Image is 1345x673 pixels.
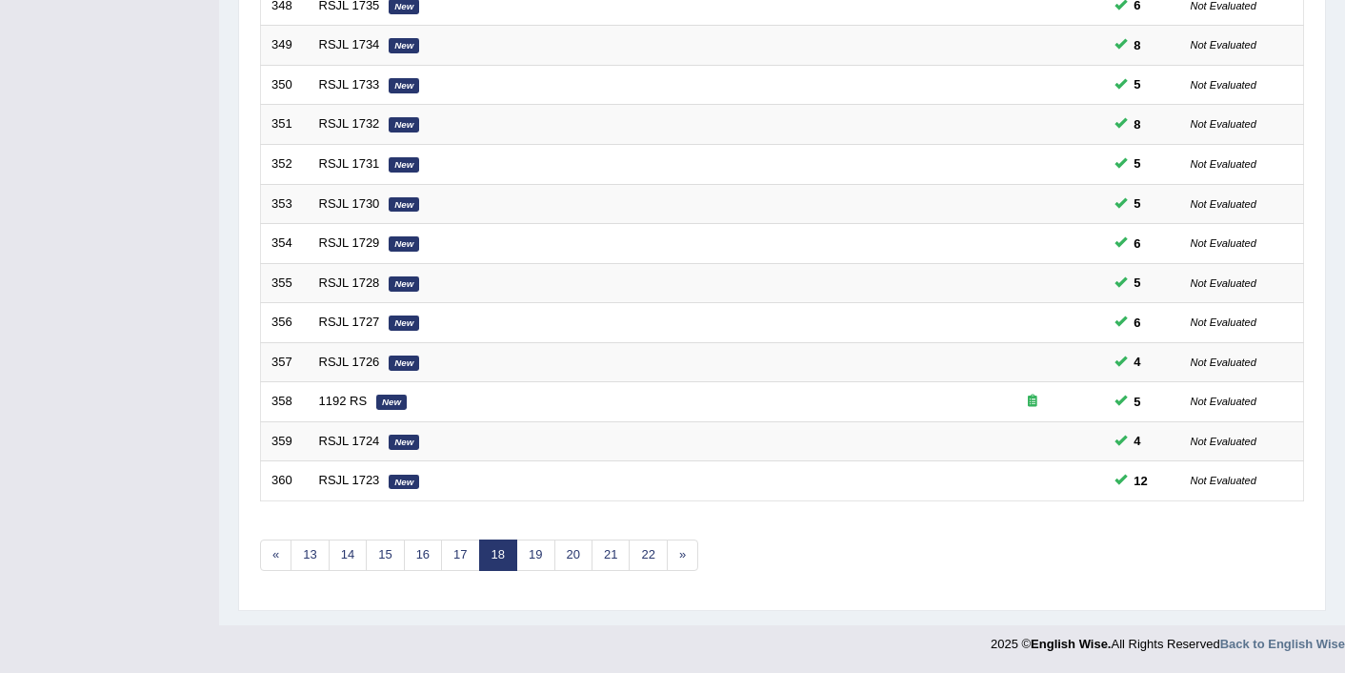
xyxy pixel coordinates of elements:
a: RSJL 1734 [319,37,380,51]
a: RSJL 1733 [319,77,380,92]
small: Not Evaluated [1191,475,1256,486]
a: 21 [592,540,630,571]
small: Not Evaluated [1191,277,1256,289]
strong: English Wise. [1031,637,1111,651]
a: 22 [629,540,667,571]
div: Exam occurring question [972,393,1094,411]
em: New [389,38,419,53]
em: New [389,276,419,292]
em: New [389,236,419,252]
a: 19 [516,540,554,571]
small: Not Evaluated [1191,39,1256,51]
em: New [389,78,419,93]
em: New [389,157,419,173]
span: You can still take this question [1127,471,1155,491]
a: 13 [291,540,329,571]
td: 359 [261,421,309,461]
em: New [389,475,419,490]
td: 354 [261,224,309,264]
td: 352 [261,144,309,184]
span: You can still take this question [1127,74,1149,94]
a: RSJL 1723 [319,473,380,487]
a: RSJL 1729 [319,235,380,250]
td: 358 [261,382,309,422]
a: RSJL 1728 [319,275,380,290]
span: You can still take this question [1127,234,1149,254]
span: You can still take this question [1127,153,1149,173]
a: 14 [329,540,367,571]
small: Not Evaluated [1191,118,1256,130]
a: RSJL 1731 [319,156,380,171]
em: New [389,435,419,450]
small: Not Evaluated [1191,79,1256,91]
span: You can still take this question [1127,35,1149,55]
a: « [260,540,291,571]
small: Not Evaluated [1191,396,1256,407]
td: 349 [261,26,309,66]
a: RSJL 1726 [319,355,380,369]
span: You can still take this question [1127,431,1149,451]
td: 355 [261,263,309,303]
span: You can still take this question [1127,392,1149,412]
small: Not Evaluated [1191,436,1256,447]
a: RSJL 1730 [319,196,380,211]
a: 18 [479,540,517,571]
em: New [389,356,419,371]
a: RSJL 1732 [319,116,380,131]
span: You can still take this question [1127,352,1149,372]
a: 17 [441,540,479,571]
em: New [376,395,407,410]
small: Not Evaluated [1191,357,1256,368]
small: Not Evaluated [1191,198,1256,210]
small: Not Evaluated [1191,237,1256,249]
td: 360 [261,461,309,501]
span: You can still take this question [1127,313,1149,333]
a: » [667,540,698,571]
td: 356 [261,303,309,343]
small: Not Evaluated [1191,316,1256,328]
span: You can still take this question [1127,273,1149,293]
div: 2025 © All Rights Reserved [991,625,1345,653]
em: New [389,316,419,331]
td: 353 [261,184,309,224]
a: Back to English Wise [1220,637,1345,651]
td: 350 [261,65,309,105]
small: Not Evaluated [1191,158,1256,170]
span: You can still take this question [1127,194,1149,214]
td: 351 [261,105,309,145]
a: 20 [554,540,592,571]
a: RSJL 1724 [319,434,380,448]
a: 16 [404,540,442,571]
em: New [389,197,419,213]
span: You can still take this question [1127,114,1149,134]
td: 357 [261,342,309,382]
em: New [389,117,419,133]
a: RSJL 1727 [319,315,380,329]
a: 1192 RS [319,394,368,408]
a: 15 [366,540,404,571]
